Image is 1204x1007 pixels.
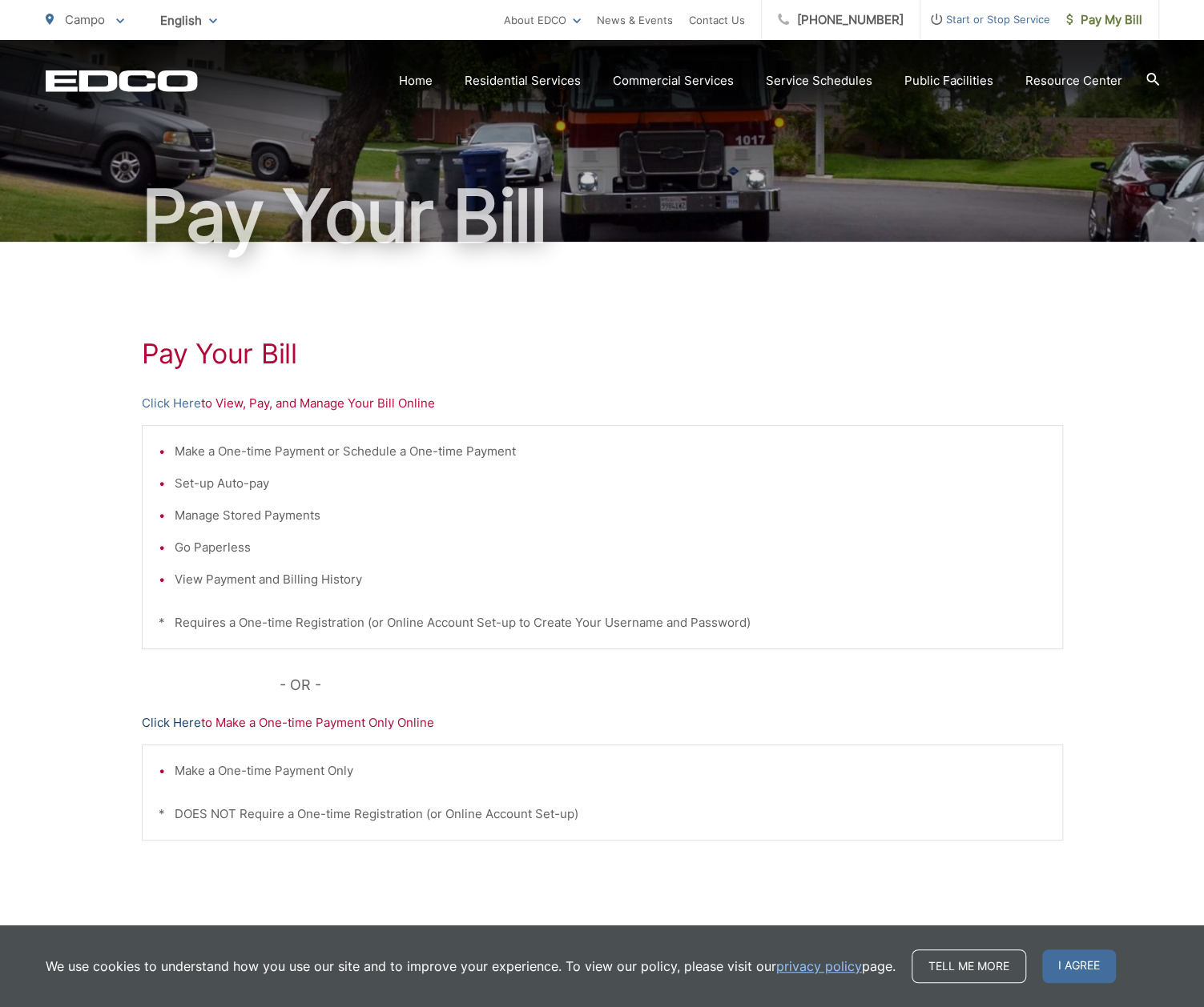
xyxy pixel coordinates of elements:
a: Service Schedules [766,71,872,90]
a: Commercial Services [613,71,734,90]
li: Set-up Auto-pay [175,474,1046,493]
a: EDCD logo. Return to the homepage. [46,70,198,92]
h1: Pay Your Bill [142,338,1063,370]
a: Public Facilities [904,71,993,90]
p: * DOES NOT Require a One-time Registration (or Online Account Set-up) [159,804,1046,824]
p: to Make a One-time Payment Only Online [142,713,1063,732]
a: Click Here [142,713,201,732]
li: Make a One-time Payment or Schedule a One-time Payment [175,442,1046,461]
span: Campo [65,12,105,27]
a: Residential Services [465,71,581,90]
h1: Pay Your Bill [46,176,1159,256]
a: Home [399,71,433,90]
a: News & Events [597,10,673,30]
li: Make a One-time Payment Only [175,761,1046,780]
p: * Requires a One-time Registration (or Online Account Set-up to Create Your Username and Password) [159,613,1046,632]
li: Go Paperless [175,538,1046,557]
span: English [148,6,229,34]
span: Pay My Bill [1066,10,1142,30]
li: View Payment and Billing History [175,570,1046,589]
li: Manage Stored Payments [175,506,1046,525]
a: Resource Center [1025,71,1122,90]
a: About EDCO [504,10,581,30]
p: - OR - [280,673,1063,697]
p: to View, Pay, and Manage Your Bill Online [142,394,1063,413]
a: privacy policy [776,957,862,976]
a: Click Here [142,394,201,413]
a: Contact Us [689,10,745,30]
p: We use cookies to understand how you use our site and to improve your experience. To view our pol... [46,957,896,976]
